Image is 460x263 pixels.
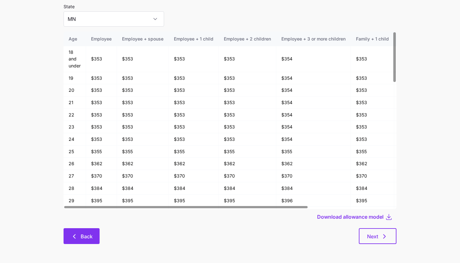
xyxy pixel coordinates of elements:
[69,35,81,42] div: Age
[351,84,394,97] td: $353
[276,72,351,85] td: $354
[64,11,164,27] input: Select a state
[86,97,117,109] td: $353
[64,46,86,72] td: 18 and under
[359,228,396,244] button: Next
[281,35,346,42] div: Employee + 3 or more children
[276,195,351,207] td: $396
[117,97,169,109] td: $353
[64,146,86,158] td: 25
[169,195,219,207] td: $395
[117,146,169,158] td: $355
[351,195,394,207] td: $395
[219,84,276,97] td: $353
[64,84,86,97] td: 20
[367,233,378,240] span: Next
[117,182,169,195] td: $384
[81,233,93,240] span: Back
[276,109,351,121] td: $354
[219,170,276,182] td: $370
[219,46,276,72] td: $353
[86,182,117,195] td: $384
[351,121,394,133] td: $353
[276,97,351,109] td: $354
[64,3,75,10] label: State
[169,133,219,146] td: $353
[169,46,219,72] td: $353
[169,121,219,133] td: $353
[351,46,394,72] td: $353
[219,146,276,158] td: $355
[276,133,351,146] td: $354
[219,109,276,121] td: $353
[276,146,351,158] td: $355
[351,109,394,121] td: $353
[117,170,169,182] td: $370
[276,121,351,133] td: $354
[351,170,394,182] td: $370
[64,72,86,85] td: 19
[86,46,117,72] td: $353
[64,195,86,207] td: 29
[351,158,394,170] td: $362
[64,133,86,146] td: 24
[64,228,100,244] button: Back
[64,207,86,219] td: 30
[64,121,86,133] td: 23
[276,46,351,72] td: $354
[86,109,117,121] td: $353
[351,97,394,109] td: $353
[86,158,117,170] td: $362
[351,72,394,85] td: $353
[169,146,219,158] td: $355
[351,146,394,158] td: $355
[276,170,351,182] td: $370
[117,158,169,170] td: $362
[356,35,389,42] div: Family + 1 child
[276,84,351,97] td: $354
[117,84,169,97] td: $353
[117,195,169,207] td: $395
[86,121,117,133] td: $353
[219,133,276,146] td: $353
[224,35,271,42] div: Employee + 2 children
[276,182,351,195] td: $384
[169,109,219,121] td: $353
[86,170,117,182] td: $370
[64,170,86,182] td: 27
[86,195,117,207] td: $395
[169,182,219,195] td: $384
[86,72,117,85] td: $353
[117,46,169,72] td: $353
[86,84,117,97] td: $353
[174,35,213,42] div: Employee + 1 child
[169,158,219,170] td: $362
[317,213,383,221] span: Download allowance model
[219,121,276,133] td: $353
[219,72,276,85] td: $353
[86,146,117,158] td: $355
[276,158,351,170] td: $362
[219,158,276,170] td: $362
[351,133,394,146] td: $353
[317,213,385,221] button: Download allowance model
[219,195,276,207] td: $395
[169,170,219,182] td: $370
[64,182,86,195] td: 28
[219,97,276,109] td: $353
[64,97,86,109] td: 21
[117,109,169,121] td: $353
[351,182,394,195] td: $384
[117,72,169,85] td: $353
[122,35,163,42] div: Employee + spouse
[117,133,169,146] td: $353
[117,121,169,133] td: $353
[169,97,219,109] td: $353
[169,72,219,85] td: $353
[91,35,112,42] div: Employee
[64,109,86,121] td: 22
[86,133,117,146] td: $353
[169,84,219,97] td: $353
[219,182,276,195] td: $384
[64,158,86,170] td: 26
